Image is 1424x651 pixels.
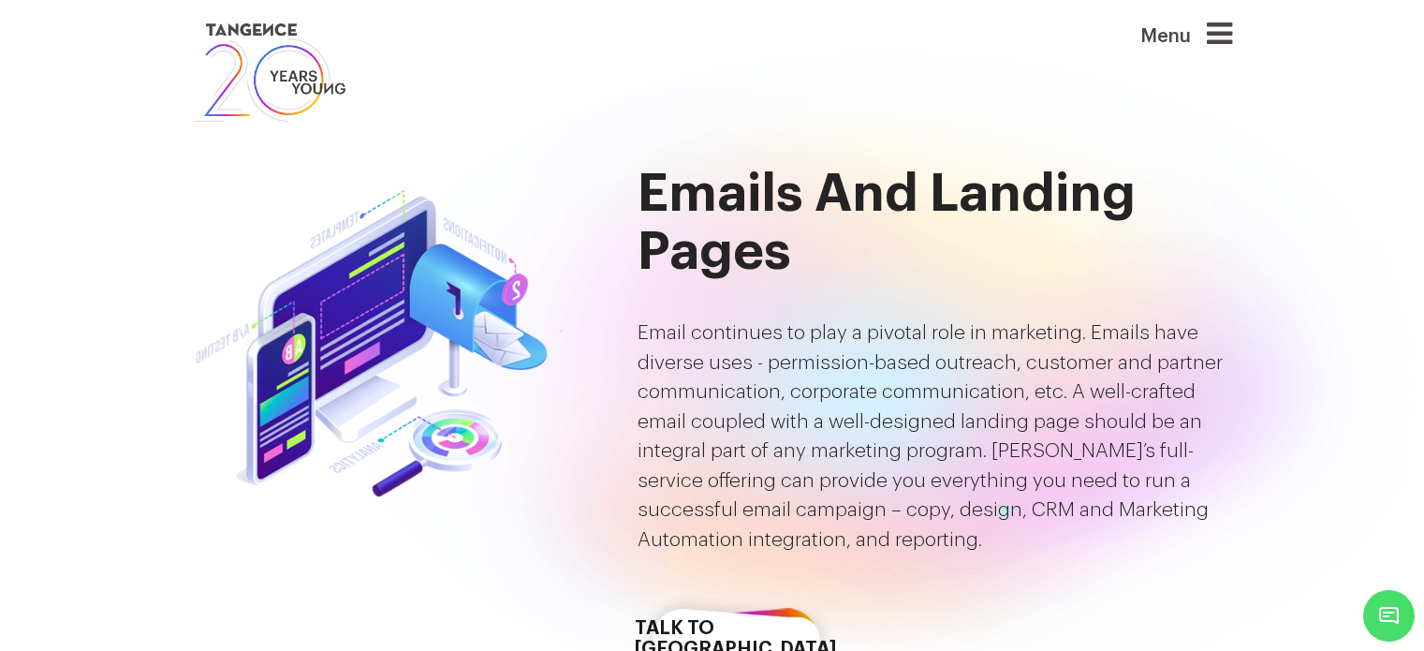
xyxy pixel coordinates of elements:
h2: Emails and Landing Pages [638,165,1232,281]
p: Email continues to play a pivotal role in marketing. Emails have diverse uses - permission-based ... [638,318,1232,555]
span: Chat Widget [1363,590,1415,642]
img: logo SVG [193,19,348,126]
